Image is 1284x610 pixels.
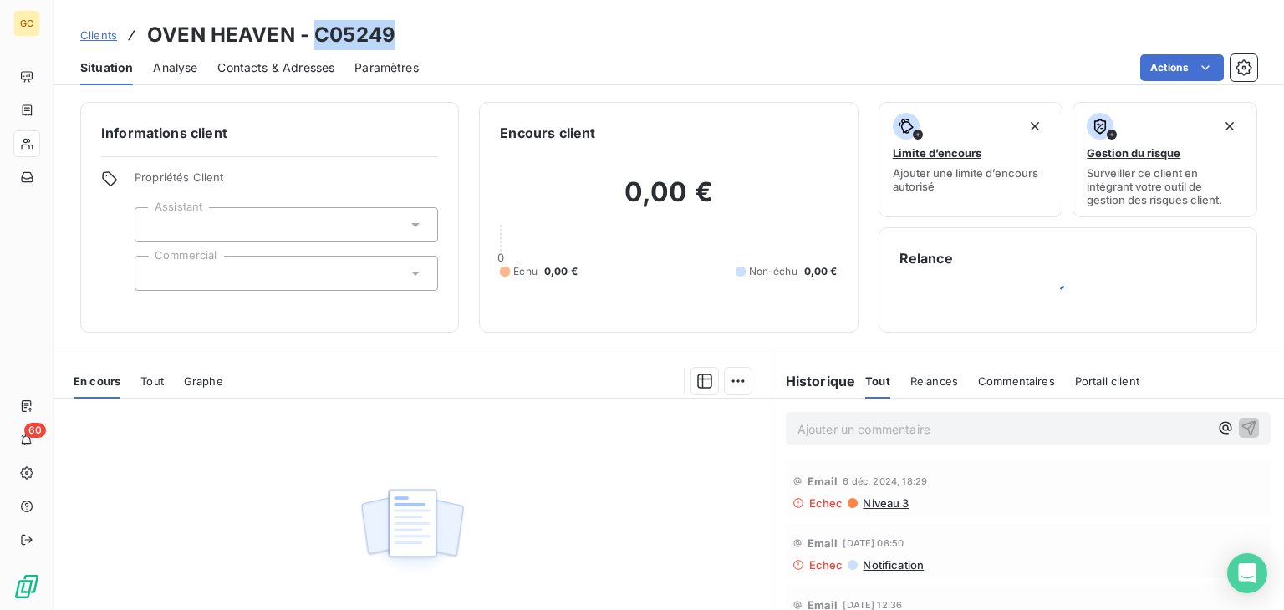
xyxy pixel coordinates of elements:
[544,264,578,279] span: 0,00 €
[772,371,856,391] h6: Historique
[843,600,902,610] span: [DATE] 12:36
[101,123,438,143] h6: Informations client
[899,248,1236,268] h6: Relance
[80,59,133,76] span: Situation
[359,480,466,583] img: Empty state
[910,374,958,388] span: Relances
[74,374,120,388] span: En cours
[184,374,223,388] span: Graphe
[1140,54,1224,81] button: Actions
[500,175,837,226] h2: 0,00 €
[861,558,924,572] span: Notification
[140,374,164,388] span: Tout
[843,476,927,486] span: 6 déc. 2024, 18:29
[843,538,904,548] span: [DATE] 08:50
[978,374,1055,388] span: Commentaires
[808,536,838,550] span: Email
[217,59,334,76] span: Contacts & Adresses
[153,59,197,76] span: Analyse
[809,558,843,572] span: Echec
[354,59,419,76] span: Paramètres
[1075,374,1139,388] span: Portail client
[861,496,909,510] span: Niveau 3
[1073,102,1257,217] button: Gestion du risqueSurveiller ce client en intégrant votre outil de gestion des risques client.
[879,102,1063,217] button: Limite d’encoursAjouter une limite d’encours autorisé
[13,573,40,600] img: Logo LeanPay
[497,251,504,264] span: 0
[865,374,890,388] span: Tout
[893,146,981,160] span: Limite d’encours
[513,264,538,279] span: Échu
[1087,166,1243,206] span: Surveiller ce client en intégrant votre outil de gestion des risques client.
[80,28,117,42] span: Clients
[80,27,117,43] a: Clients
[749,264,797,279] span: Non-échu
[13,10,40,37] div: GC
[24,423,46,438] span: 60
[1227,553,1267,593] div: Open Intercom Messenger
[149,266,162,281] input: Ajouter une valeur
[809,496,843,510] span: Echec
[135,170,438,194] span: Propriétés Client
[147,20,395,50] h3: OVEN HEAVEN - C05249
[149,217,162,232] input: Ajouter une valeur
[808,475,838,488] span: Email
[1087,146,1180,160] span: Gestion du risque
[500,123,595,143] h6: Encours client
[804,264,838,279] span: 0,00 €
[893,166,1049,193] span: Ajouter une limite d’encours autorisé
